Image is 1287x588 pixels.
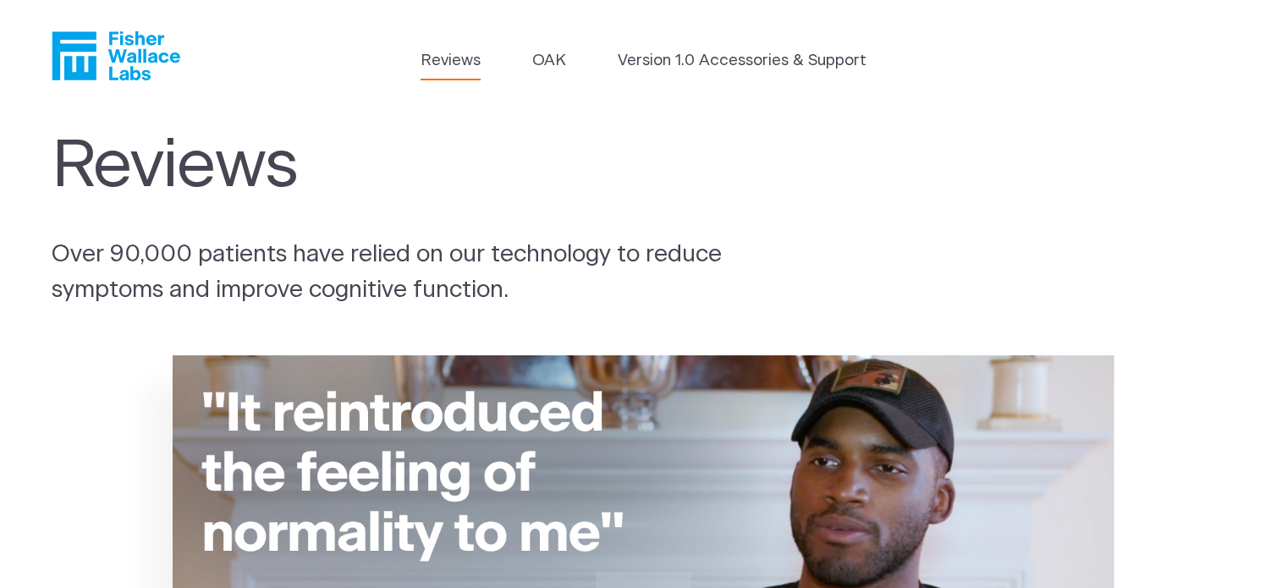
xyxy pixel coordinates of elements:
p: Over 90,000 patients have relied on our technology to reduce symptoms and improve cognitive funct... [52,238,791,309]
a: OAK [532,49,566,73]
h1: Reviews [52,128,756,206]
a: Reviews [421,49,481,73]
a: Version 1.0 Accessories & Support [618,49,866,73]
a: Fisher Wallace [52,31,180,80]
